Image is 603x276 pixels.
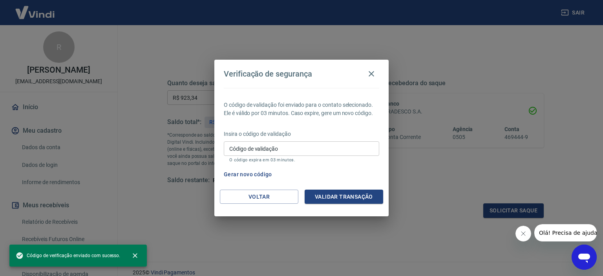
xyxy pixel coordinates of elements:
button: Gerar novo código [221,167,275,182]
p: Insira o código de validação [224,130,379,138]
p: O código expira em 03 minutos. [229,157,374,163]
button: Voltar [220,190,298,204]
iframe: Botão para abrir a janela de mensagens [572,245,597,270]
h4: Verificação de segurança [224,69,312,79]
iframe: Fechar mensagem [515,226,531,241]
iframe: Mensagem da empresa [534,224,597,241]
button: Validar transação [305,190,383,204]
span: Código de verificação enviado com sucesso. [16,252,120,260]
button: close [126,247,144,264]
span: Olá! Precisa de ajuda? [5,5,66,12]
p: O código de validação foi enviado para o contato selecionado. Ele é válido por 03 minutos. Caso e... [224,101,379,117]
